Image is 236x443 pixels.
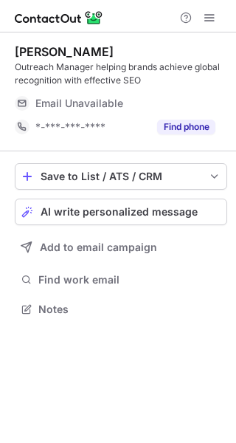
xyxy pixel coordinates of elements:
div: Outreach Manager helping brands achieve global recognition with effective SEO [15,61,227,87]
span: Find work email [38,273,221,286]
span: AI write personalized message [41,206,198,218]
div: Save to List / ATS / CRM [41,171,201,182]
span: Email Unavailable [35,97,123,110]
button: Add to email campaign [15,234,227,261]
span: Add to email campaign [40,241,157,253]
button: Notes [15,299,227,320]
button: save-profile-one-click [15,163,227,190]
button: Reveal Button [157,120,215,134]
button: Find work email [15,269,227,290]
div: [PERSON_NAME] [15,44,114,59]
span: Notes [38,303,221,316]
button: AI write personalized message [15,199,227,225]
img: ContactOut v5.3.10 [15,9,103,27]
